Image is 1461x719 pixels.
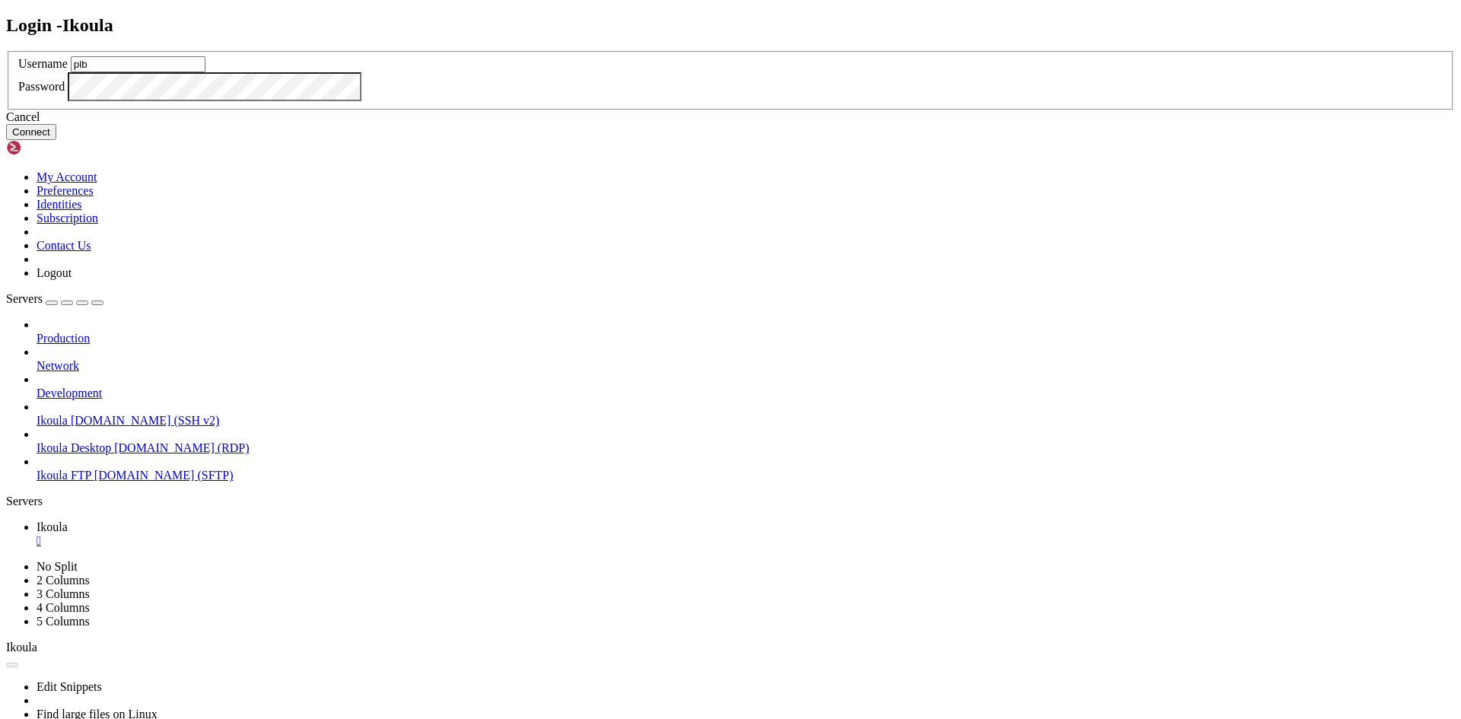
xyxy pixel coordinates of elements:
span: Ikoula [37,414,68,427]
a: Contact Us [37,239,91,252]
div: (0, 1) [6,19,12,32]
div: Servers [6,495,1455,508]
button: Connect [6,124,56,140]
a: No Split [37,560,78,573]
a: Development [37,387,1455,400]
span: [DOMAIN_NAME] (SSH v2) [71,414,220,427]
a: 4 Columns [37,601,90,614]
a: Ikoula Desktop [DOMAIN_NAME] (RDP) [37,441,1455,455]
a: Servers [6,292,103,305]
a: Network [37,359,1455,373]
li: Network [37,345,1455,373]
a: Subscription [37,212,98,224]
span: Ikoula [6,641,37,654]
a: Ikoula [37,520,1455,548]
a: Ikoula FTP [DOMAIN_NAME] (SFTP) [37,469,1455,482]
li: Ikoula FTP [DOMAIN_NAME] (SFTP) [37,455,1455,482]
span: [DOMAIN_NAME] (RDP) [114,441,249,454]
span: Network [37,359,79,372]
label: Password [18,80,65,93]
h2: Login - Ikoula [6,15,1455,36]
li: Production [37,318,1455,345]
a: Ikoula [DOMAIN_NAME] (SSH v2) [37,414,1455,428]
a:  [37,534,1455,548]
a: Logout [37,266,72,279]
span: Ikoula Desktop [37,441,111,454]
span: Servers [6,292,43,305]
div: Cancel [6,110,1455,124]
span: Ikoula FTP [37,469,91,482]
img: Shellngn [6,140,94,155]
li: Ikoula [DOMAIN_NAME] (SSH v2) [37,400,1455,428]
label: Username [18,57,68,70]
a: 2 Columns [37,574,90,587]
a: 3 Columns [37,587,90,600]
span: Development [37,387,102,399]
span: Ikoula [37,520,68,533]
a: 5 Columns [37,615,90,628]
a: Identities [37,198,82,211]
x-row: Connecting [DOMAIN_NAME]... [6,6,1263,19]
li: Ikoula Desktop [DOMAIN_NAME] (RDP) [37,428,1455,455]
span: [DOMAIN_NAME] (SFTP) [94,469,234,482]
a: Production [37,332,1455,345]
span: Production [37,332,90,345]
a: Edit Snippets [37,680,102,693]
a: Preferences [37,184,94,197]
li: Development [37,373,1455,400]
a: My Account [37,170,97,183]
